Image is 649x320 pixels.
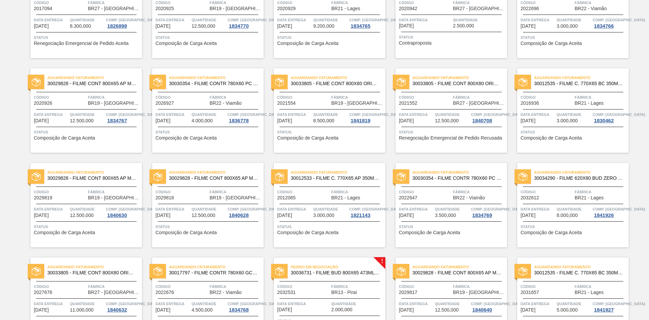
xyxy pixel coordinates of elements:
[331,307,352,312] span: 2.000,000
[412,169,507,176] span: Aguardando Faturamento
[534,169,629,176] span: Aguardando Faturamento
[471,307,493,313] div: 1840640
[155,223,262,230] span: Status
[471,300,523,307] span: Comp. Carga
[155,213,170,218] span: 14/10/2025
[155,129,262,136] span: Status
[155,283,208,290] span: Código
[412,176,502,181] span: 30030354 - FILME CONTR 780X60 PC LT350 NIV24
[593,111,627,123] a: Comp. [GEOGRAPHIC_DATA]1830462
[34,129,140,136] span: Status
[471,111,505,123] a: Comp. [GEOGRAPHIC_DATA]1840708
[277,290,296,295] span: 2032531
[275,78,284,87] img: status
[349,118,371,123] div: 1841819
[106,307,128,313] div: 1840632
[277,230,338,235] span: Composição de Carga Aceita
[521,206,555,213] span: Data entrega
[291,81,380,86] span: 30033805 - FILME CONT 800X80 ORIG 473 MP C12 429
[106,111,140,123] a: Comp. [GEOGRAPHIC_DATA]1834767
[593,17,627,29] a: Comp. [GEOGRAPHIC_DATA]1834766
[169,264,264,270] span: Aguardando Faturamento
[155,111,190,118] span: Data entrega
[277,34,384,41] span: Status
[521,118,535,123] span: 13/10/2025
[277,189,330,195] span: Código
[521,34,627,41] span: Status
[435,300,470,307] span: Quantidade
[106,17,140,29] a: Comp. [GEOGRAPHIC_DATA]1826898
[34,118,49,123] span: 10/10/2025
[399,94,451,101] span: Código
[399,290,417,295] span: 2029817
[32,172,41,181] img: status
[399,283,451,290] span: Código
[471,206,505,218] a: Comp. [GEOGRAPHIC_DATA]1834769
[435,118,459,123] span: 12.500,000
[20,68,142,153] a: statusAguardando Faturamento30029828 - FILME CONT 800X65 AP MP 473 C12 429Código2020926FábricaBR1...
[399,23,414,28] span: 02/10/2025
[453,101,505,106] span: BR27 - Nova Minas
[227,118,250,123] div: 1836778
[399,206,433,213] span: Data entrega
[155,230,217,235] span: Composição de Carga Aceita
[399,195,417,200] span: 2022647
[313,24,334,29] span: 9.200,000
[155,94,208,101] span: Código
[399,136,502,141] span: Renegociação Emergencial de Pedido Recusada
[88,283,140,290] span: Fábrica
[385,163,507,247] a: statusAguardando Faturamento30030354 - FILME CONTR 780X60 PC LT350 NIV24Código2022647FábricaBR22 ...
[106,17,158,23] span: Comp. Carga
[192,300,226,307] span: Quantidade
[331,6,360,11] span: BR21 - Lages
[291,169,385,176] span: Aguardando Faturamento
[593,213,615,218] div: 1841926
[34,136,95,141] span: Composição de Carga Aceita
[155,6,174,11] span: 2020925
[534,264,629,270] span: Aguardando Faturamento
[155,290,174,295] span: 2022676
[521,41,582,46] span: Composição de Carga Aceita
[227,307,250,313] div: 1834768
[534,74,629,81] span: Aguardando Faturamento
[507,68,629,153] a: statusAguardando Faturamento30012535 - FILME C. 770X65 BC 350ML C12 429Código2016936FábricaBR21 -...
[557,118,578,123] span: 3.000,000
[593,17,645,23] span: Comp. Carga
[453,23,474,28] span: 2.500,000
[557,17,591,23] span: Quantidade
[32,78,41,87] img: status
[575,195,604,200] span: BR21 - Lages
[277,283,330,290] span: Código
[155,300,190,307] span: Data entrega
[397,267,406,276] img: status
[519,172,527,181] img: status
[291,176,380,181] span: 30012533 - FILME C. 770X65 AP 350ML C12 429
[70,213,94,218] span: 12.500,000
[88,189,140,195] span: Fábrica
[557,111,591,118] span: Quantidade
[169,176,258,181] span: 30029828 - FILME CONT 800X65 AP MP 473 C12 429
[192,118,213,123] span: 4.000,000
[277,101,296,106] span: 2021554
[331,94,384,101] span: Fábrica
[210,195,262,200] span: BR19 - Nova Rio
[593,300,627,313] a: Comp. [GEOGRAPHIC_DATA]1841927
[453,17,505,23] span: Quantidade
[153,267,162,276] img: status
[227,300,280,307] span: Comp. Carga
[399,17,451,23] span: Data entrega
[453,283,505,290] span: Fábrica
[169,74,264,81] span: Aguardando Faturamento
[521,94,573,101] span: Código
[34,189,86,195] span: Código
[435,206,470,213] span: Quantidade
[593,206,645,213] span: Comp. Carga
[277,17,312,23] span: Data entrega
[435,213,456,218] span: 3.500,000
[521,6,539,11] span: 2022696
[471,213,493,218] div: 1834769
[155,41,217,46] span: Composição de Carga Aceita
[435,111,470,118] span: Quantidade
[471,206,523,213] span: Comp. Carga
[192,24,215,29] span: 12.500,000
